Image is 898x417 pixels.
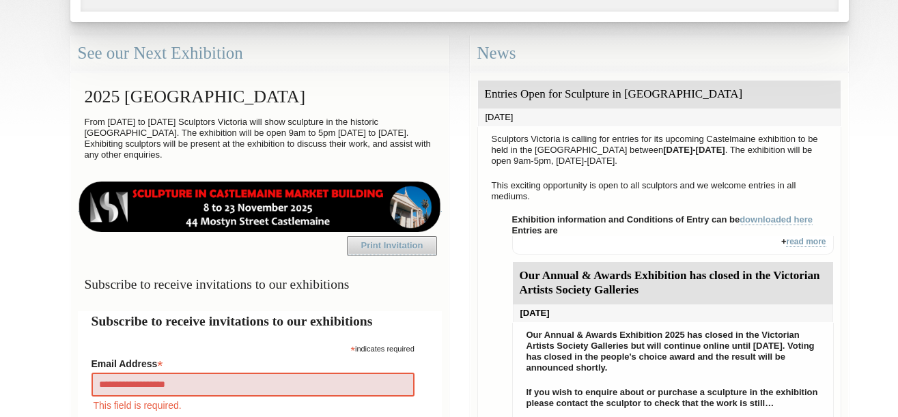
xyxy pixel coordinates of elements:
[512,214,813,225] strong: Exhibition information and Conditions of Entry can be
[92,398,415,413] div: This field is required.
[663,145,725,155] strong: [DATE]-[DATE]
[520,384,826,412] p: If you wish to enquire about or purchase a sculpture in the exhibition please contact the sculpto...
[92,311,428,331] h2: Subscribe to receive invitations to our exhibitions
[740,214,813,225] a: downloaded here
[92,354,415,371] label: Email Address
[478,81,841,109] div: Entries Open for Sculpture in [GEOGRAPHIC_DATA]
[485,177,834,205] p: This exciting opportunity is open to all sculptors and we welcome entries in all mediums.
[78,271,442,298] h3: Subscribe to receive invitations to our exhibitions
[512,236,834,255] div: +
[513,304,833,322] div: [DATE]
[520,326,826,377] p: Our Annual & Awards Exhibition 2025 has closed in the Victorian Artists Society Galleries but wil...
[470,35,849,72] div: News
[485,130,834,170] p: Sculptors Victoria is calling for entries for its upcoming Castelmaine exhibition to be held in t...
[78,182,442,232] img: castlemaine-ldrbd25v2.png
[513,262,833,304] div: Our Annual & Awards Exhibition has closed in the Victorian Artists Society Galleries
[478,109,841,126] div: [DATE]
[78,80,442,113] h2: 2025 [GEOGRAPHIC_DATA]
[78,113,442,164] p: From [DATE] to [DATE] Sculptors Victoria will show sculpture in the historic [GEOGRAPHIC_DATA]. T...
[786,237,826,247] a: read more
[70,35,449,72] div: See our Next Exhibition
[92,341,415,354] div: indicates required
[347,236,437,255] a: Print Invitation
